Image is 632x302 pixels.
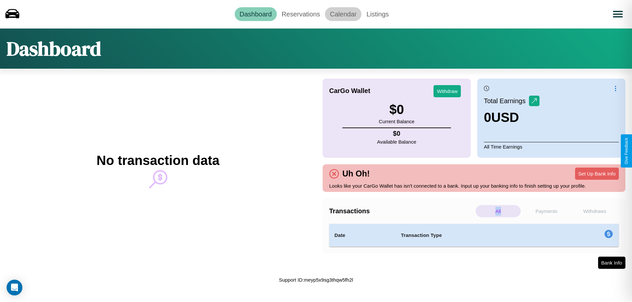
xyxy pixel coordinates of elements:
h4: Transaction Type [401,231,550,239]
h4: Date [334,231,390,239]
div: Open Intercom Messenger [7,280,22,295]
a: Reservations [277,7,325,21]
p: Looks like your CarGo Wallet has isn't connected to a bank. Input up your banking info to finish ... [329,181,619,190]
button: Withdraw [434,85,461,97]
h4: CarGo Wallet [329,87,370,95]
a: Listings [361,7,394,21]
p: All Time Earnings [484,142,619,151]
p: All [476,205,521,217]
button: Bank Info [598,257,625,269]
a: Dashboard [235,7,277,21]
div: Give Feedback [624,138,629,164]
p: Available Balance [377,137,416,146]
h4: Uh Oh! [339,169,373,178]
h3: 0 USD [484,110,540,125]
button: Open menu [609,5,627,23]
p: Payments [524,205,569,217]
p: Current Balance [379,117,414,126]
h1: Dashboard [7,35,101,62]
a: Calendar [325,7,361,21]
h3: $ 0 [379,102,414,117]
p: Withdraws [572,205,617,217]
p: Total Earnings [484,95,529,107]
table: simple table [329,224,619,247]
button: Set Up Bank Info [575,168,619,180]
h4: $ 0 [377,130,416,137]
h4: Transactions [329,207,474,215]
h2: No transaction data [96,153,219,168]
p: Support ID: meyp5x9sg3thqw5fh2l [279,275,353,284]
